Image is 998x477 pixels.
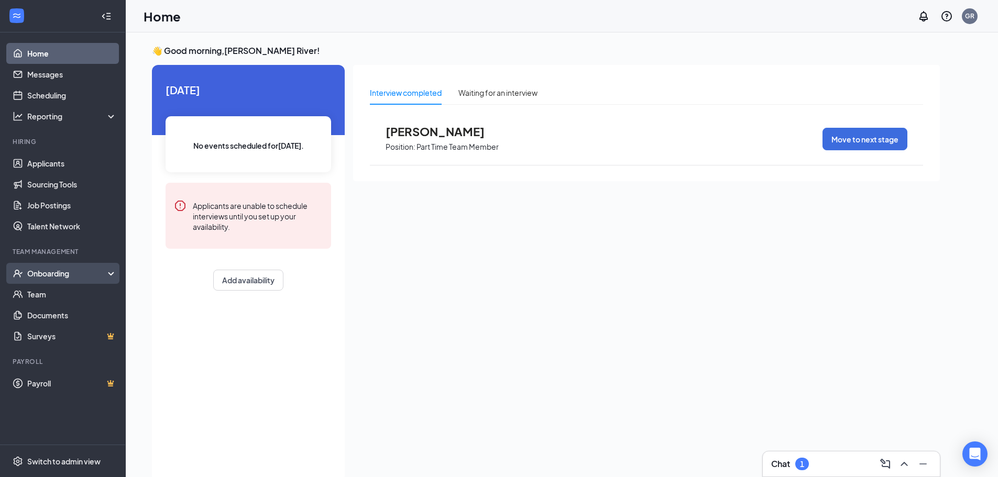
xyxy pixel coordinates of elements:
[27,456,101,467] div: Switch to admin view
[144,7,181,25] h1: Home
[917,458,929,470] svg: Minimize
[27,174,117,195] a: Sourcing Tools
[416,142,499,152] p: Part Time Team Member
[386,125,501,138] span: [PERSON_NAME]
[13,137,115,146] div: Hiring
[101,11,112,21] svg: Collapse
[166,82,331,98] span: [DATE]
[27,64,117,85] a: Messages
[27,195,117,216] a: Job Postings
[896,456,913,472] button: ChevronUp
[27,268,108,279] div: Onboarding
[213,270,283,291] button: Add availability
[27,373,117,394] a: PayrollCrown
[27,43,117,64] a: Home
[152,45,940,57] h3: 👋 Good morning, [PERSON_NAME] River !
[27,85,117,106] a: Scheduling
[898,458,911,470] svg: ChevronUp
[965,12,974,20] div: GR
[13,357,115,366] div: Payroll
[458,87,538,98] div: Waiting for an interview
[879,458,892,470] svg: ComposeMessage
[27,111,117,121] div: Reporting
[13,247,115,256] div: Team Management
[800,460,804,469] div: 1
[12,10,22,21] svg: WorkstreamLogo
[771,458,790,470] h3: Chat
[193,199,323,232] div: Applicants are unable to schedule interviews until you set up your availability.
[27,216,117,237] a: Talent Network
[915,456,931,472] button: Minimize
[27,153,117,174] a: Applicants
[13,456,23,467] svg: Settings
[174,199,187,212] svg: Error
[193,140,304,151] span: No events scheduled for [DATE] .
[940,10,953,23] svg: QuestionInfo
[370,87,442,98] div: Interview completed
[13,268,23,279] svg: UserCheck
[822,128,907,150] button: Move to next stage
[27,326,117,347] a: SurveysCrown
[27,305,117,326] a: Documents
[877,456,894,472] button: ComposeMessage
[917,10,930,23] svg: Notifications
[386,142,415,152] p: Position:
[27,284,117,305] a: Team
[13,111,23,121] svg: Analysis
[962,441,988,467] div: Open Intercom Messenger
